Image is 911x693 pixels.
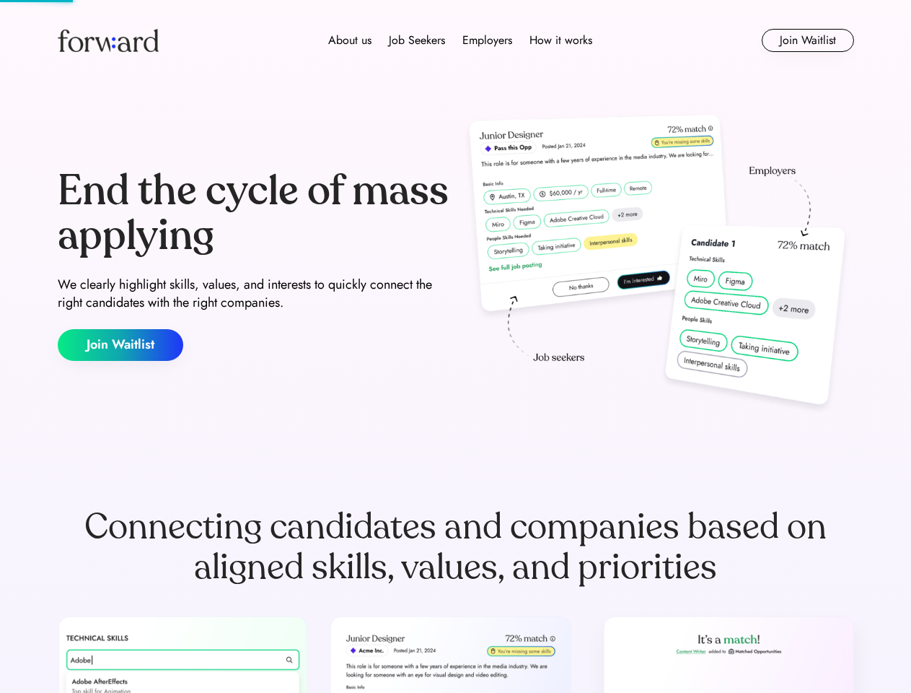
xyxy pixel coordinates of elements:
img: Forward logo [58,29,159,52]
div: About us [328,32,371,49]
img: hero-image.png [462,110,854,420]
div: Employers [462,32,512,49]
div: Connecting candidates and companies based on aligned skills, values, and priorities [58,507,854,588]
div: We clearly highlight skills, values, and interests to quickly connect the right candidates with t... [58,276,450,312]
button: Join Waitlist [58,329,183,361]
div: Job Seekers [389,32,445,49]
div: End the cycle of mass applying [58,169,450,258]
button: Join Waitlist [762,29,854,52]
div: How it works [529,32,592,49]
